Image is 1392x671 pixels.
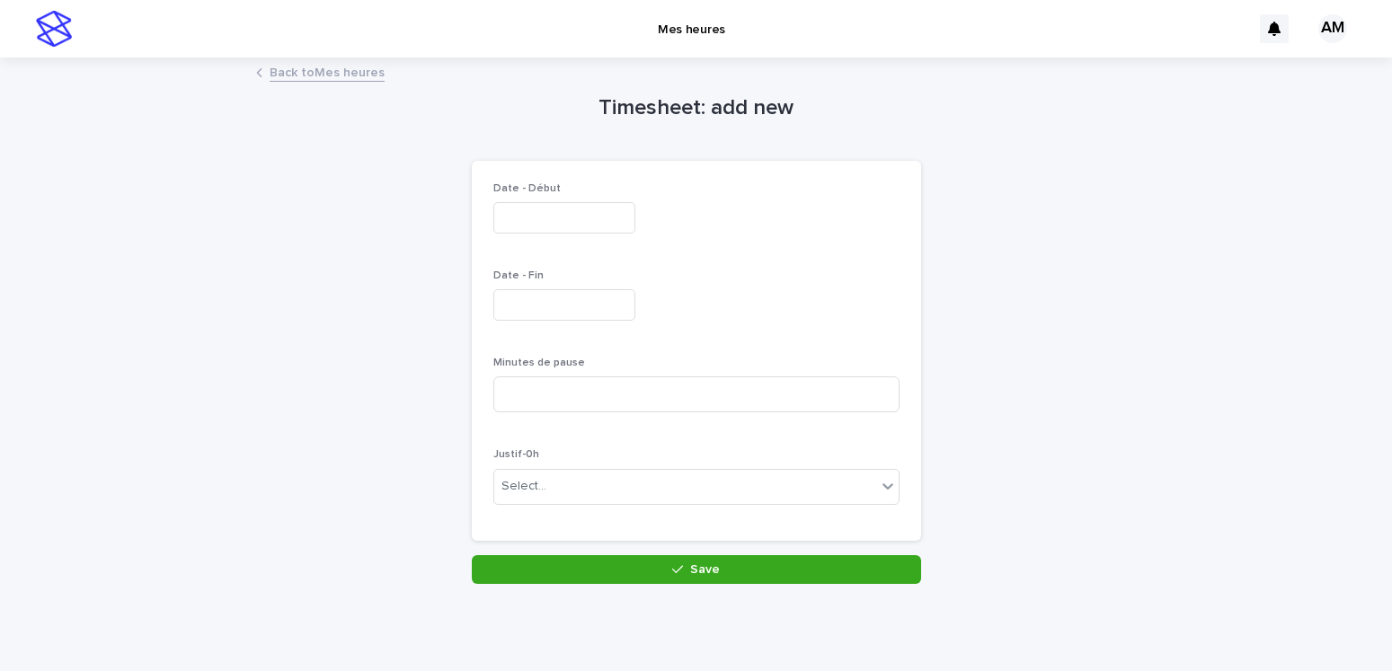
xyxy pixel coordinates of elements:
[493,183,561,194] span: Date - Début
[493,449,539,460] span: Justif-0h
[501,477,546,496] div: Select...
[1318,14,1347,43] div: AM
[690,563,720,576] span: Save
[472,95,921,121] h1: Timesheet: add new
[493,358,585,368] span: Minutes de pause
[493,270,544,281] span: Date - Fin
[472,555,921,584] button: Save
[36,11,72,47] img: stacker-logo-s-only.png
[270,61,385,82] a: Back toMes heures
